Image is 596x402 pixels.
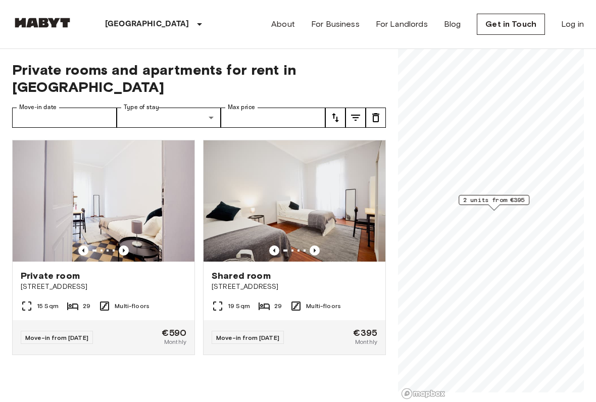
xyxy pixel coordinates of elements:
label: Max price [228,103,255,112]
a: For Business [311,18,360,30]
img: Marketing picture of unit IT-13-001-001-23H [204,140,385,262]
a: Mapbox logo [401,388,445,399]
a: Blog [444,18,461,30]
span: [STREET_ADDRESS] [21,282,186,292]
img: Marketing picture of unit IT-13-001-001-18H [13,140,194,262]
button: Previous image [310,245,320,256]
label: Move-in date [19,103,57,112]
a: Get in Touch [477,14,545,35]
p: [GEOGRAPHIC_DATA] [105,18,189,30]
span: Monthly [355,337,377,346]
span: Private room [21,270,80,282]
canvas: Map [398,49,584,392]
span: €395 [353,328,377,337]
button: Previous image [269,245,279,256]
button: tune [366,108,386,128]
a: Marketing picture of unit IT-13-001-001-18HPrevious imagePrevious imagePrivate room[STREET_ADDRES... [12,140,195,355]
span: Multi-floors [115,301,150,311]
span: Multi-floors [306,301,341,311]
div: Map marker [459,195,529,211]
span: €590 [162,328,186,337]
button: tune [325,108,345,128]
button: tune [345,108,366,128]
span: 19 Sqm [228,301,250,311]
span: 2 units from €395 [463,195,525,205]
button: Previous image [119,245,129,256]
a: Marketing picture of unit IT-13-001-001-23HPrevious imagePrevious imageShared room[STREET_ADDRESS... [203,140,386,355]
span: Move-in from [DATE] [25,334,88,341]
span: 29 [274,301,282,311]
span: [STREET_ADDRESS] [212,282,377,292]
a: About [271,18,295,30]
span: Move-in from [DATE] [216,334,279,341]
img: Habyt [12,18,73,28]
a: For Landlords [376,18,428,30]
span: Monthly [164,337,186,346]
input: Choose date [12,108,117,128]
span: Shared room [212,270,271,282]
span: 29 [83,301,90,311]
button: Previous image [78,245,88,256]
span: 15 Sqm [37,301,59,311]
label: Type of stay [124,103,159,112]
a: Log in [561,18,584,30]
span: Private rooms and apartments for rent in [GEOGRAPHIC_DATA] [12,61,386,95]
